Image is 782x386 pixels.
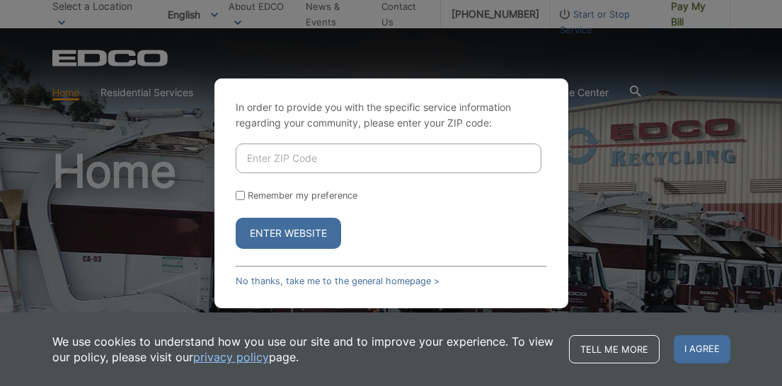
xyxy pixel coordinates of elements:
[236,144,541,173] input: Enter ZIP Code
[236,100,547,131] p: In order to provide you with the specific service information regarding your community, please en...
[52,334,555,365] p: We use cookies to understand how you use our site and to improve your experience. To view our pol...
[569,335,660,363] a: Tell me more
[248,190,357,201] label: Remember my preference
[236,276,439,286] a: No thanks, take me to the general homepage >
[193,349,269,365] a: privacy policy
[674,335,730,363] span: I agree
[236,218,341,249] button: Enter Website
